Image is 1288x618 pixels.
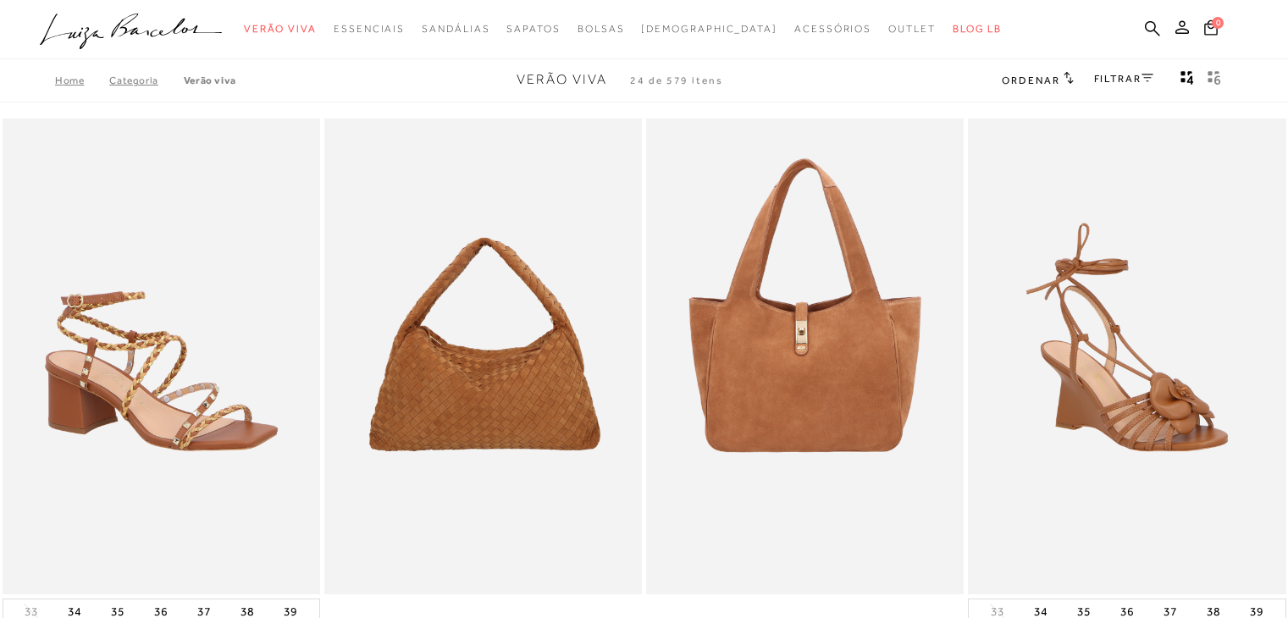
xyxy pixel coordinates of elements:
[1202,69,1226,91] button: gridText6Desc
[953,23,1002,35] span: BLOG LB
[109,74,183,86] a: Categoria
[506,14,560,45] a: noSubCategoriesText
[326,121,640,593] img: BOLSA HOBO EM CAMURÇA TRESSÊ CARAMELO GRANDE
[578,14,625,45] a: noSubCategoriesText
[794,14,871,45] a: noSubCategoriesText
[184,74,236,86] a: Verão Viva
[244,23,317,35] span: Verão Viva
[326,121,640,593] a: BOLSA HOBO EM CAMURÇA TRESSÊ CARAMELO GRANDE BOLSA HOBO EM CAMURÇA TRESSÊ CARAMELO GRANDE
[630,74,723,86] span: 24 de 579 itens
[422,23,489,35] span: Sandálias
[1175,69,1199,91] button: Mostrar 4 produtos por linha
[1002,74,1059,86] span: Ordenar
[641,23,777,35] span: [DEMOGRAPHIC_DATA]
[648,121,962,593] img: BOLSA MÉDIA EM CAMURÇA CARAMELO COM FECHO DOURADO
[55,74,109,86] a: Home
[334,23,405,35] span: Essenciais
[578,23,625,35] span: Bolsas
[334,14,405,45] a: noSubCategoriesText
[953,14,1002,45] a: BLOG LB
[506,23,560,35] span: Sapatos
[4,121,318,593] a: SANDÁLIA EM COURO CARAMELO COM SALTO MÉDIO E TIRAS TRANÇADAS TRICOLOR SANDÁLIA EM COURO CARAMELO ...
[888,14,936,45] a: noSubCategoriesText
[794,23,871,35] span: Acessórios
[641,14,777,45] a: noSubCategoriesText
[1094,73,1153,85] a: FILTRAR
[1212,17,1224,29] span: 0
[888,23,936,35] span: Outlet
[970,121,1284,593] img: SANDÁLIA ANABELA EM COURO CARAMELO AMARRAÇÃO E APLICAÇÃO FLORAL
[970,121,1284,593] a: SANDÁLIA ANABELA EM COURO CARAMELO AMARRAÇÃO E APLICAÇÃO FLORAL SANDÁLIA ANABELA EM COURO CARAMEL...
[648,121,962,593] a: BOLSA MÉDIA EM CAMURÇA CARAMELO COM FECHO DOURADO BOLSA MÉDIA EM CAMURÇA CARAMELO COM FECHO DOURADO
[4,121,318,593] img: SANDÁLIA EM COURO CARAMELO COM SALTO MÉDIO E TIRAS TRANÇADAS TRICOLOR
[517,72,607,87] span: Verão Viva
[244,14,317,45] a: noSubCategoriesText
[422,14,489,45] a: noSubCategoriesText
[1199,19,1223,41] button: 0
